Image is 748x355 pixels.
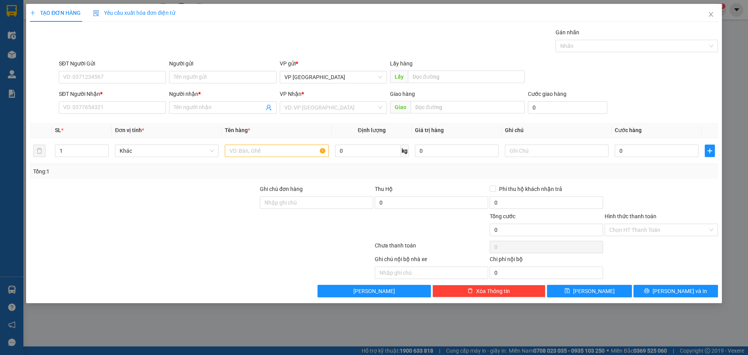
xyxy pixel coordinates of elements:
[169,90,276,98] div: Người nhận
[30,10,35,16] span: plus
[496,185,565,193] span: Phí thu hộ khách nhận trả
[390,101,411,113] span: Giao
[225,145,328,157] input: VD: Bàn, Ghế
[318,285,431,297] button: [PERSON_NAME]
[375,267,488,279] input: Nhập ghi chú
[374,241,489,255] div: Chưa thanh toán
[93,10,175,16] span: Yêu cầu xuất hóa đơn điện tử
[653,287,707,295] span: [PERSON_NAME] và In
[476,287,510,295] span: Xóa Thông tin
[528,91,566,97] label: Cước giao hàng
[266,104,272,111] span: user-add
[467,288,473,294] span: delete
[605,213,656,219] label: Hình thức thanh toán
[59,90,166,98] div: SĐT Người Nhận
[280,91,302,97] span: VP Nhận
[432,285,546,297] button: deleteXóa Thông tin
[358,127,386,133] span: Định lượng
[490,213,515,219] span: Tổng cước
[55,127,61,133] span: SL
[390,91,415,97] span: Giao hàng
[502,123,612,138] th: Ghi chú
[547,285,632,297] button: save[PERSON_NAME]
[93,10,99,16] img: icon
[115,127,144,133] span: Đơn vị tính
[708,11,714,18] span: close
[411,101,525,113] input: Dọc đường
[644,288,649,294] span: printer
[528,101,607,114] input: Cước giao hàng
[375,186,393,192] span: Thu Hộ
[573,287,615,295] span: [PERSON_NAME]
[705,145,715,157] button: plus
[120,145,214,157] span: Khác
[390,71,408,83] span: Lấy
[30,10,81,16] span: TẠO ĐƠN HÀNG
[284,71,382,83] span: VP Mỹ Đình
[565,288,570,294] span: save
[280,59,387,68] div: VP gửi
[615,127,642,133] span: Cước hàng
[401,145,409,157] span: kg
[33,167,289,176] div: Tổng: 1
[225,127,250,133] span: Tên hàng
[260,196,373,209] input: Ghi chú đơn hàng
[505,145,609,157] input: Ghi Chú
[490,255,603,267] div: Chi phí nội bộ
[169,59,276,68] div: Người gửi
[705,148,714,154] span: plus
[353,287,395,295] span: [PERSON_NAME]
[33,145,46,157] button: delete
[375,255,488,267] div: Ghi chú nội bộ nhà xe
[390,60,413,67] span: Lấy hàng
[700,4,722,26] button: Close
[633,285,718,297] button: printer[PERSON_NAME] và In
[260,186,303,192] label: Ghi chú đơn hàng
[408,71,525,83] input: Dọc đường
[415,145,499,157] input: 0
[59,59,166,68] div: SĐT Người Gửi
[415,127,444,133] span: Giá trị hàng
[556,29,579,35] label: Gán nhãn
